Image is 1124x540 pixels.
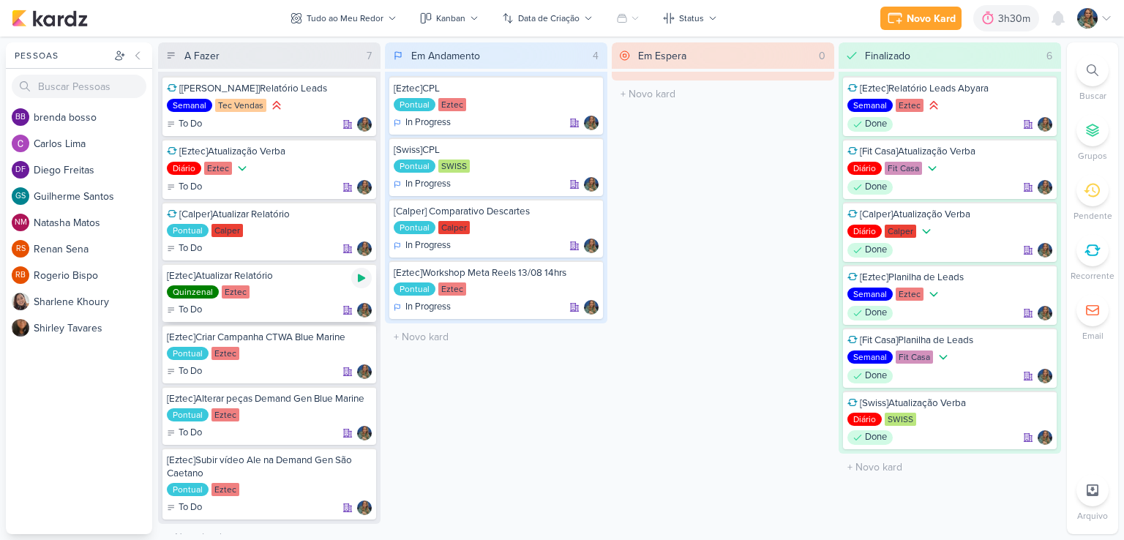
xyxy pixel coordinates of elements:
[12,49,111,62] div: Pessoas
[357,303,372,318] img: Isabella Gutierres
[405,116,451,130] p: In Progress
[34,241,152,257] div: R e n a n S e n a
[438,221,470,234] div: Calper
[12,10,88,27] img: kardz.app
[357,303,372,318] div: Responsável: Isabella Gutierres
[167,99,212,112] div: Semanal
[847,430,893,445] div: Done
[865,430,887,445] p: Done
[222,285,250,299] div: Eztec
[394,239,451,253] div: In Progress
[847,99,893,112] div: Semanal
[235,161,250,176] div: Prioridade Baixa
[584,116,599,130] div: Responsável: Isabella Gutierres
[167,426,202,440] div: To Do
[896,99,923,112] div: Eztec
[394,205,599,218] div: [Calper] Comparativo Descartes
[15,271,26,280] p: RB
[847,271,1052,284] div: [Eztec]Planilha de Leads
[584,239,599,253] div: Responsável: Isabella Gutierres
[179,426,202,440] p: To Do
[211,347,239,360] div: Eztec
[865,180,887,195] p: Done
[357,426,372,440] div: Responsável: Isabella Gutierres
[842,457,1058,478] input: + Novo kard
[179,500,202,515] p: To Do
[615,83,831,105] input: + Novo kard
[411,48,480,64] div: Em Andamento
[865,48,910,64] div: Finalizado
[1077,8,1098,29] img: Isabella Gutierres
[847,413,882,426] div: Diário
[167,241,202,256] div: To Do
[167,82,372,95] div: [Tec Vendas]Relatório Leads
[847,288,893,301] div: Semanal
[865,243,887,258] p: Done
[357,364,372,379] img: Isabella Gutierres
[405,300,451,315] p: In Progress
[847,350,893,364] div: Semanal
[12,161,29,179] div: Diego Freitas
[357,241,372,256] div: Responsável: Isabella Gutierres
[15,192,26,200] p: GS
[15,166,26,174] p: DF
[351,268,372,288] div: Ligar relógio
[34,320,152,336] div: S h i r l e y T a v a r e s
[896,350,933,364] div: Fit Casa
[1067,54,1118,102] li: Ctrl + F
[167,454,372,480] div: [Eztec]Subir vídeo Ale na Demand Gen São Caetano
[34,162,152,178] div: D i e g o F r e i t a s
[34,268,152,283] div: R o g e r i o B i s p o
[847,334,1052,347] div: [Fit Casa]Planilha de Leads
[12,240,29,258] div: Renan Sena
[34,136,152,151] div: C a r l o s L i m a
[936,350,951,364] div: Prioridade Baixa
[1038,430,1052,445] img: Isabella Gutierres
[167,208,372,221] div: [Calper]Atualizar Relatório
[167,224,209,237] div: Pontual
[885,225,916,238] div: Calper
[179,241,202,256] p: To Do
[438,160,470,173] div: SWISS
[34,189,152,204] div: G u i l h e r m e S a n t o s
[813,48,831,64] div: 0
[211,408,239,421] div: Eztec
[34,110,152,125] div: b r e n d a b o s s o
[865,306,887,320] p: Done
[438,282,466,296] div: Eztec
[394,266,599,280] div: [Eztec]Workshop Meta Reels 13/08 14hrs
[880,7,962,30] button: Novo Kard
[167,347,209,360] div: Pontual
[925,161,940,176] div: Prioridade Baixa
[1038,430,1052,445] div: Responsável: Isabella Gutierres
[438,98,466,111] div: Eztec
[388,326,604,348] input: + Novo kard
[1038,243,1052,258] img: Isabella Gutierres
[34,215,152,230] div: N a t a s h a M a t o s
[1038,180,1052,195] div: Responsável: Isabella Gutierres
[394,143,599,157] div: [Swiss]CPL
[919,224,934,239] div: Prioridade Baixa
[1038,369,1052,383] img: Isabella Gutierres
[394,221,435,234] div: Pontual
[885,413,916,426] div: SWISS
[1038,117,1052,132] img: Isabella Gutierres
[179,364,202,379] p: To Do
[847,162,882,175] div: Diário
[167,180,202,195] div: To Do
[179,117,202,132] p: To Do
[12,108,29,126] div: brenda bosso
[1038,369,1052,383] div: Responsável: Isabella Gutierres
[584,177,599,192] img: Isabella Gutierres
[584,239,599,253] img: Isabella Gutierres
[357,426,372,440] img: Isabella Gutierres
[361,48,378,64] div: 7
[405,177,451,192] p: In Progress
[885,162,922,175] div: Fit Casa
[394,300,451,315] div: In Progress
[1077,509,1108,522] p: Arquivo
[34,294,152,310] div: S h a r l e n e K h o u r y
[12,75,146,98] input: Buscar Pessoas
[1078,149,1107,162] p: Grupos
[167,303,202,318] div: To Do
